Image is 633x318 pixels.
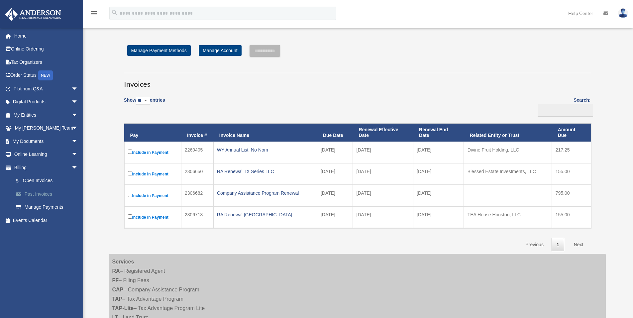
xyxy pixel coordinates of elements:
span: arrow_drop_down [71,108,85,122]
td: [DATE] [413,142,464,163]
strong: TAP-Lite [112,305,134,311]
a: Events Calendar [5,214,88,227]
a: Next [569,238,588,252]
span: arrow_drop_down [71,135,85,148]
td: 2306650 [181,163,213,185]
select: Showentries [136,97,150,105]
label: Show entries [124,96,165,111]
th: Pay: activate to sort column descending [124,124,181,142]
td: [DATE] [413,163,464,185]
a: Billingarrow_drop_down [5,161,88,174]
td: [DATE] [353,163,413,185]
td: 155.00 [552,206,591,228]
i: menu [90,9,98,17]
div: RA Renewal TX Series LLC [217,167,313,176]
div: Company Assistance Program Renewal [217,188,313,198]
a: Past Invoices [9,187,88,201]
strong: FF [112,277,119,283]
td: 795.00 [552,185,591,206]
a: My Documentsarrow_drop_down [5,135,88,148]
td: [DATE] [317,163,353,185]
td: TEA House Houston, LLC [464,206,552,228]
td: 155.00 [552,163,591,185]
div: WY Annual List, No Nom [217,145,313,155]
th: Invoice #: activate to sort column ascending [181,124,213,142]
th: Amount Due: activate to sort column ascending [552,124,591,142]
h3: Invoices [124,73,591,89]
span: arrow_drop_down [71,161,85,174]
span: arrow_drop_down [71,122,85,135]
td: 2306682 [181,185,213,206]
a: Manage Payments [9,201,88,214]
a: Tax Organizers [5,55,88,69]
input: Include in Payment [128,214,132,219]
th: Renewal Effective Date: activate to sort column ascending [353,124,413,142]
a: Online Ordering [5,43,88,56]
a: My Entitiesarrow_drop_down [5,108,88,122]
label: Search: [535,96,591,117]
i: search [111,9,118,16]
a: menu [90,12,98,17]
a: Online Learningarrow_drop_down [5,148,88,161]
input: Include in Payment [128,193,132,197]
span: arrow_drop_down [71,148,85,161]
th: Invoice Name: activate to sort column ascending [213,124,317,142]
a: Platinum Q&Aarrow_drop_down [5,82,88,95]
div: NEW [38,70,53,80]
td: [DATE] [317,142,353,163]
strong: TAP [112,296,123,302]
span: arrow_drop_down [71,95,85,109]
a: Manage Payment Methods [127,45,191,56]
label: Include in Payment [128,148,177,157]
input: Include in Payment [128,150,132,154]
a: 1 [552,238,564,252]
td: [DATE] [413,185,464,206]
a: Manage Account [199,45,241,56]
img: User Pic [618,8,628,18]
a: Digital Productsarrow_drop_down [5,95,88,109]
td: [DATE] [353,206,413,228]
label: Include in Payment [128,191,177,200]
input: Search: [538,104,593,117]
td: 217.25 [552,142,591,163]
label: Include in Payment [128,170,177,178]
td: 2306713 [181,206,213,228]
span: arrow_drop_down [71,82,85,96]
td: [DATE] [317,206,353,228]
td: Blessed Estate Investments, LLC [464,163,552,185]
a: Order StatusNEW [5,69,88,82]
th: Due Date: activate to sort column ascending [317,124,353,142]
a: Home [5,29,88,43]
td: [DATE] [413,206,464,228]
th: Related Entity or Trust: activate to sort column ascending [464,124,552,142]
div: RA Renewal [GEOGRAPHIC_DATA] [217,210,313,219]
a: Previous [520,238,548,252]
span: $ [20,177,23,185]
img: Anderson Advisors Platinum Portal [3,8,63,21]
strong: RA [112,268,120,274]
td: [DATE] [353,142,413,163]
td: Divine Fruit Holding, LLC [464,142,552,163]
td: [DATE] [353,185,413,206]
strong: Services [112,259,134,265]
a: My [PERSON_NAME] Teamarrow_drop_down [5,122,88,135]
strong: CAP [112,287,124,292]
th: Renewal End Date: activate to sort column ascending [413,124,464,142]
td: [DATE] [317,185,353,206]
input: Include in Payment [128,171,132,175]
a: $Open Invoices [9,174,85,188]
td: 2260405 [181,142,213,163]
label: Include in Payment [128,213,177,221]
